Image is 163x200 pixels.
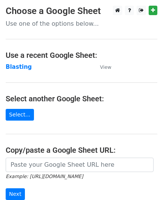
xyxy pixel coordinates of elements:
[6,20,157,28] p: Use one of the options below...
[6,188,25,200] input: Next
[6,51,157,60] h4: Use a recent Google Sheet:
[6,6,157,17] h3: Choose a Google Sheet
[92,64,111,70] a: View
[6,94,157,103] h4: Select another Google Sheet:
[6,64,32,70] a: Blasting
[6,109,34,121] a: Select...
[100,64,111,70] small: View
[6,146,157,155] h4: Copy/paste a Google Sheet URL:
[6,174,83,179] small: Example: [URL][DOMAIN_NAME]
[6,158,154,172] input: Paste your Google Sheet URL here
